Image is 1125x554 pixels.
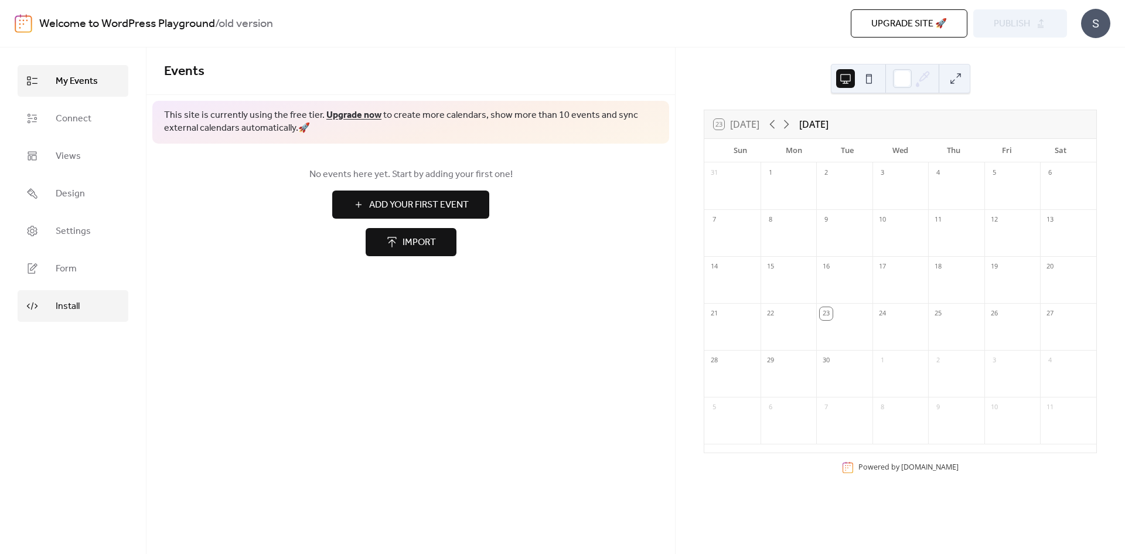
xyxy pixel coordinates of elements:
[332,191,489,219] button: Add Your First Event
[876,401,889,414] div: 8
[820,260,833,273] div: 16
[18,290,128,322] a: Install
[876,260,889,273] div: 17
[876,354,889,367] div: 1
[18,103,128,134] a: Connect
[708,401,721,414] div: 5
[767,139,820,162] div: Mon
[708,354,721,367] div: 28
[56,262,77,276] span: Form
[932,307,945,320] div: 25
[18,178,128,209] a: Design
[932,354,945,367] div: 2
[820,166,833,179] div: 2
[764,213,777,226] div: 8
[18,253,128,284] a: Form
[708,307,721,320] div: 21
[820,401,833,414] div: 7
[56,187,85,201] span: Design
[820,354,833,367] div: 30
[56,300,80,314] span: Install
[403,236,436,250] span: Import
[708,166,721,179] div: 31
[851,9,967,38] button: Upgrade site 🚀
[858,462,959,472] div: Powered by
[988,401,1001,414] div: 10
[876,307,889,320] div: 24
[219,13,273,35] b: old version
[764,401,777,414] div: 6
[56,112,91,126] span: Connect
[18,215,128,247] a: Settings
[56,149,81,164] span: Views
[1044,307,1056,320] div: 27
[366,228,456,256] button: Import
[56,74,98,89] span: My Events
[164,168,657,182] span: No events here yet. Start by adding your first one!
[764,260,777,273] div: 15
[764,354,777,367] div: 29
[799,117,829,131] div: [DATE]
[820,213,833,226] div: 9
[1044,401,1056,414] div: 11
[714,139,767,162] div: Sun
[18,65,128,97] a: My Events
[1044,354,1056,367] div: 4
[15,14,32,33] img: logo
[1044,260,1056,273] div: 20
[932,260,945,273] div: 18
[820,139,874,162] div: Tue
[164,191,657,219] a: Add Your First Event
[901,462,959,472] a: [DOMAIN_NAME]
[18,140,128,172] a: Views
[326,106,381,124] a: Upgrade now
[820,307,833,320] div: 23
[988,307,1001,320] div: 26
[39,13,215,35] a: Welcome to WordPress Playground
[708,213,721,226] div: 7
[988,260,1001,273] div: 19
[56,225,91,239] span: Settings
[764,166,777,179] div: 1
[708,260,721,273] div: 14
[871,17,947,31] span: Upgrade site 🚀
[764,307,777,320] div: 22
[932,401,945,414] div: 9
[369,198,469,212] span: Add Your First Event
[164,59,204,84] span: Events
[164,109,657,135] span: This site is currently using the free tier. to create more calendars, show more than 10 events an...
[215,13,219,35] b: /
[988,354,1001,367] div: 3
